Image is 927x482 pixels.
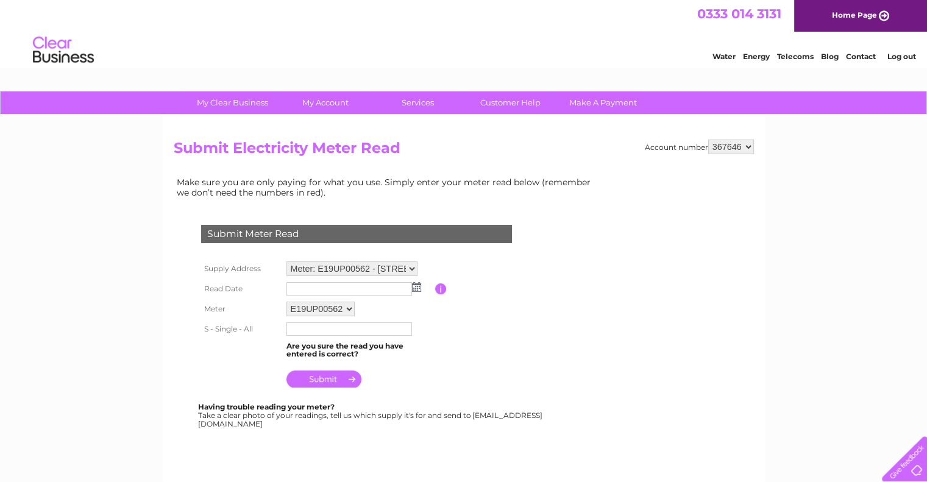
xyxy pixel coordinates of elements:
input: Submit [286,370,361,388]
img: logo.png [32,32,94,69]
a: Contact [846,52,876,61]
a: Blog [821,52,839,61]
a: 0333 014 3131 [697,6,781,21]
th: S - Single - All [198,319,283,339]
a: My Account [275,91,375,114]
img: ... [412,282,421,292]
td: Make sure you are only paying for what you use. Simply enter your meter read below (remember we d... [174,174,600,200]
a: Telecoms [777,52,814,61]
div: Submit Meter Read [201,225,512,243]
th: Read Date [198,279,283,299]
a: My Clear Business [182,91,283,114]
a: Log out [887,52,915,61]
td: Are you sure the read you have entered is correct? [283,339,435,362]
b: Having trouble reading your meter? [198,402,335,411]
th: Meter [198,299,283,319]
a: Make A Payment [553,91,653,114]
th: Supply Address [198,258,283,279]
div: Account number [645,140,754,154]
a: Services [368,91,468,114]
input: Information [435,283,447,294]
h2: Submit Electricity Meter Read [174,140,754,163]
div: Take a clear photo of your readings, tell us which supply it's for and send to [EMAIL_ADDRESS][DO... [198,403,544,428]
a: Energy [743,52,770,61]
a: Water [712,52,736,61]
a: Customer Help [460,91,561,114]
div: Clear Business is a trading name of Verastar Limited (registered in [GEOGRAPHIC_DATA] No. 3667643... [176,7,752,59]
